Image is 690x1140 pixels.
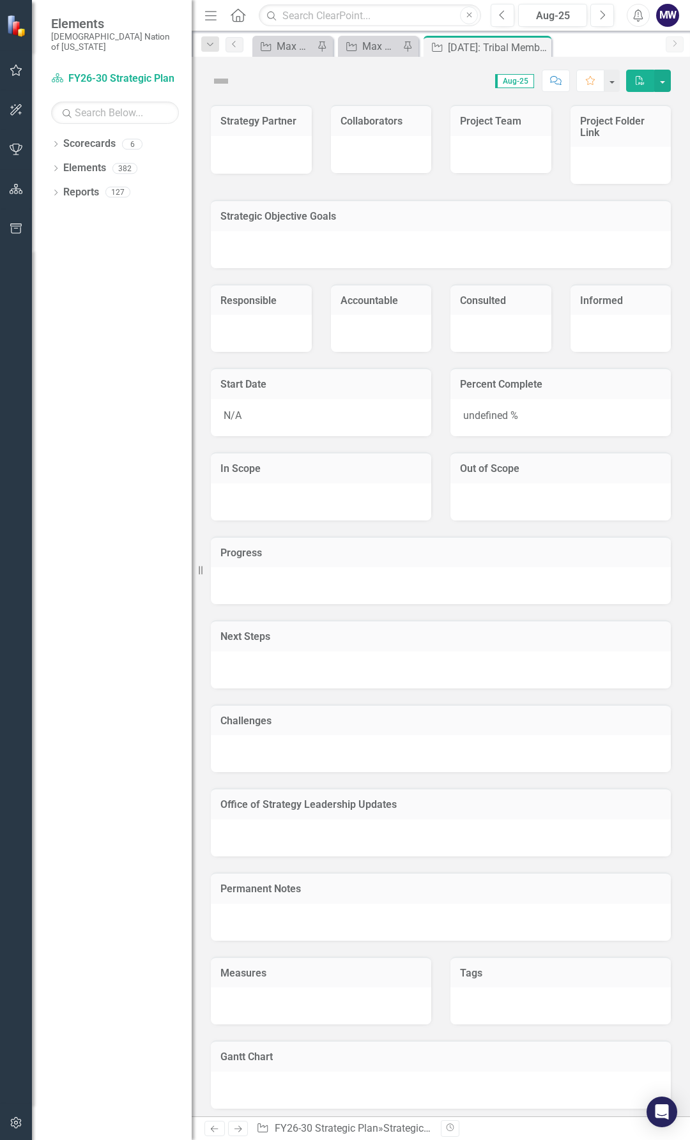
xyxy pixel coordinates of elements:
[495,74,534,88] span: Aug-25
[460,968,661,979] h3: Tags
[220,211,661,222] h3: Strategic Objective Goals
[220,547,661,559] h3: Progress
[448,40,548,56] div: [DATE]: Tribal Membership Reformation Project
[51,72,179,86] a: FY26-30 Strategic Plan
[460,463,661,475] h3: Out of Scope
[341,295,422,307] h3: Accountable
[383,1122,473,1134] a: Strategic Objectives
[63,185,99,200] a: Reports
[259,4,481,27] input: Search ClearPoint...
[122,139,142,149] div: 6
[51,31,179,52] small: [DEMOGRAPHIC_DATA] Nation of [US_STATE]
[277,38,314,54] div: Max SO's
[362,38,399,54] div: Max SO's
[523,8,583,24] div: Aug-25
[63,137,116,151] a: Scorecards
[460,116,542,127] h3: Project Team
[220,116,302,127] h3: Strategy Partner
[275,1122,378,1134] a: FY26-30 Strategic Plan
[256,1121,431,1136] div: » »
[220,1051,661,1063] h3: Gantt Chart
[220,379,422,390] h3: Start Date
[220,968,422,979] h3: Measures
[51,102,179,124] input: Search Below...
[220,631,661,642] h3: Next Steps
[211,71,231,91] img: Not Defined
[460,295,542,307] h3: Consulted
[580,116,662,138] h3: Project Folder Link
[211,399,431,436] div: N/A
[220,295,302,307] h3: Responsible
[580,295,662,307] h3: Informed
[220,463,422,475] h3: In Scope
[6,14,29,36] img: ClearPoint Strategy
[112,163,137,174] div: 382
[450,399,671,436] div: undefined %
[656,4,679,27] button: MW
[220,715,661,727] h3: Challenges
[220,883,661,895] h3: Permanent Notes
[460,379,661,390] h3: Percent Complete
[341,116,422,127] h3: Collaborators
[220,799,661,810] h3: Office of Strategy Leadership Updates
[105,187,130,198] div: 127
[341,38,399,54] a: Max SO's
[647,1097,677,1127] div: Open Intercom Messenger
[256,38,314,54] a: Max SO's
[518,4,587,27] button: Aug-25
[63,161,106,176] a: Elements
[51,16,179,31] span: Elements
